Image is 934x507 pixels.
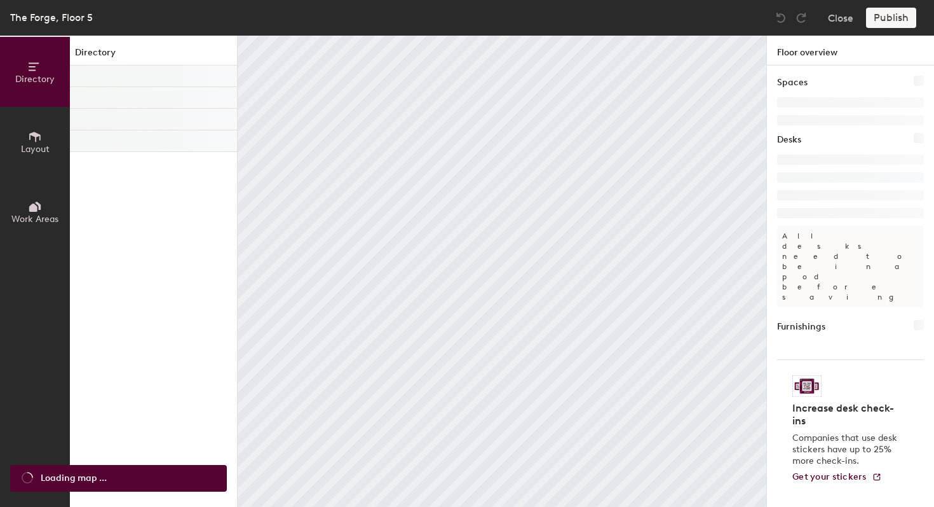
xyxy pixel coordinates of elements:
[775,11,787,24] img: Undo
[21,144,50,155] span: Layout
[11,214,58,225] span: Work Areas
[792,402,901,427] h4: Increase desk check-ins
[792,471,867,482] span: Get your stickers
[792,375,822,397] img: Sticker logo
[238,36,766,507] canvas: Map
[15,74,55,85] span: Directory
[795,11,808,24] img: Redo
[41,471,107,485] span: Loading map ...
[792,472,882,483] a: Get your stickers
[792,433,901,467] p: Companies that use desk stickers have up to 25% more check-ins.
[767,36,934,66] h1: Floor overview
[777,320,825,334] h1: Furnishings
[777,76,808,90] h1: Spaces
[777,133,801,147] h1: Desks
[777,226,924,307] p: All desks need to be in a pod before saving
[10,10,93,25] div: The Forge, Floor 5
[828,8,853,28] button: Close
[70,46,237,66] h1: Directory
